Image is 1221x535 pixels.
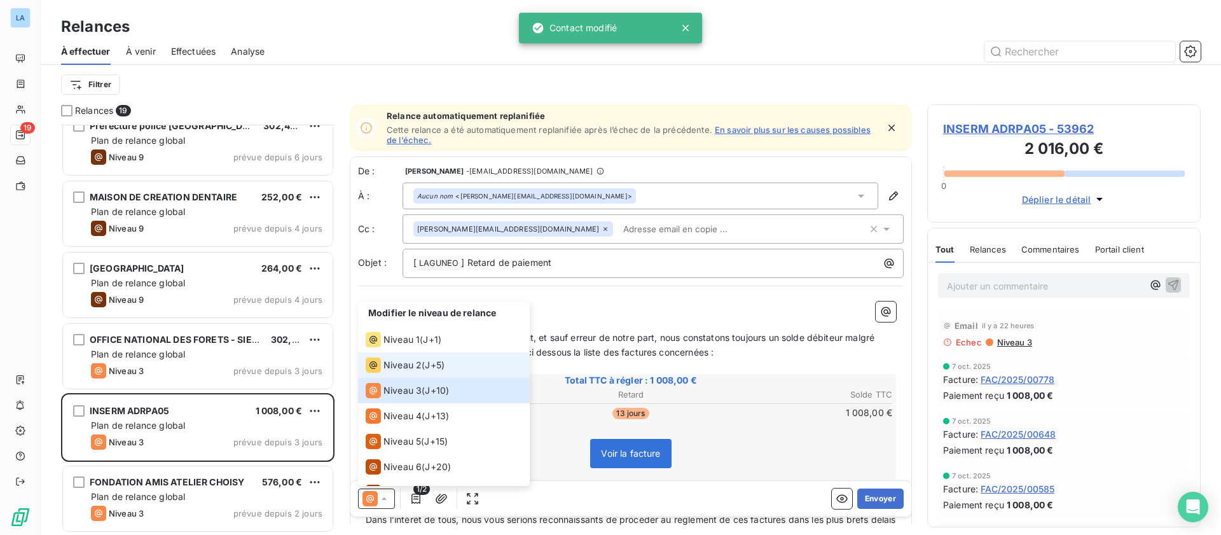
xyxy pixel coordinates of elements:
[91,277,185,288] span: Plan de relance global
[91,349,185,359] span: Plan de relance global
[61,45,111,58] span: À effectuer
[461,257,551,268] span: ] Retard de paiement
[20,122,35,134] span: 19
[618,219,765,239] input: Adresse email en copie ...
[425,384,449,397] span: J+10 )
[126,45,156,58] span: À venir
[425,410,449,422] span: J+13 )
[1007,498,1054,511] span: 1 008,00 €
[383,461,422,473] span: Niveau 6
[466,167,593,175] span: - [EMAIL_ADDRESS][DOMAIN_NAME]
[943,498,1004,511] span: Paiement reçu
[109,295,144,305] span: Niveau 9
[109,437,144,447] span: Niveau 3
[261,191,302,202] span: 252,00 €
[366,332,877,358] span: Suite à l'analyse de votre compte client, et sauf erreur de notre part, nous constatons toujours ...
[358,190,403,202] label: À :
[109,152,144,162] span: Niveau 9
[109,366,144,376] span: Niveau 3
[719,406,893,420] td: 1 008,00 €
[981,373,1054,386] span: FAC/2025/00778
[417,191,632,200] div: <[PERSON_NAME][EMAIL_ADDRESS][DOMAIN_NAME]>
[366,485,450,500] div: (
[90,476,244,487] span: FONDATION AMIS ATELIER CHOISY
[90,120,263,131] span: Préfecture police [GEOGRAPHIC_DATA]
[424,435,448,448] span: J+15 )
[612,408,649,419] span: 13 jours
[956,337,982,347] span: Echec
[387,125,712,135] span: Cette relance a été automatiquement replanifiée après l’échec de la précédente.
[366,408,449,424] div: (
[952,527,991,534] span: 7 oct. 2025
[1022,193,1091,206] span: Déplier le détail
[1018,192,1110,207] button: Déplier le détail
[601,448,660,459] span: Voir la facture
[366,332,441,347] div: (
[943,443,1004,457] span: Paiement reçu
[423,333,441,346] span: J+1 )
[1007,443,1054,457] span: 1 008,00 €
[943,389,1004,402] span: Paiement reçu
[1007,389,1054,402] span: 1 008,00 €
[719,388,893,401] th: Solde TTC
[90,334,314,345] span: OFFICE NATIONAL DES FORETS - SIEGE DT - NORD
[261,263,302,274] span: 264,00 €
[1021,244,1080,254] span: Commentaires
[943,120,1185,137] span: INSERM ADRPA05 - 53962
[387,111,878,121] span: Relance automatiquement replanifiée
[91,491,185,502] span: Plan de relance global
[91,135,185,146] span: Plan de relance global
[383,435,421,448] span: Niveau 5
[61,15,130,38] h3: Relances
[109,223,144,233] span: Niveau 9
[233,223,322,233] span: prévue depuis 4 jours
[90,191,237,202] span: MAISON DE CREATION DENTAIRE
[233,508,322,518] span: prévue depuis 2 jours
[116,105,130,116] span: 19
[943,482,978,496] span: Facture :
[61,125,335,535] div: grid
[943,373,978,386] span: Facture :
[233,366,322,376] span: prévue depuis 3 jours
[857,489,904,509] button: Envoyer
[982,322,1034,330] span: il y a 22 heures
[425,461,451,473] span: J+20 )
[417,256,460,271] span: LAGUNEO
[90,263,184,274] span: [GEOGRAPHIC_DATA]
[383,384,422,397] span: Niveau 3
[91,206,185,217] span: Plan de relance global
[425,359,445,372] span: J+5 )
[943,137,1185,163] h3: 2 016,00 €
[941,181,946,191] span: 0
[1178,492,1208,522] div: Open Intercom Messenger
[984,41,1175,62] input: Rechercher
[935,244,955,254] span: Tout
[358,223,403,235] label: Cc :
[366,383,449,398] div: (
[532,17,617,39] div: Contact modifié
[366,459,451,475] div: (
[981,482,1054,496] span: FAC/2025/00585
[383,359,422,372] span: Niveau 2
[405,167,464,175] span: [PERSON_NAME]
[75,104,113,117] span: Relances
[233,152,322,162] span: prévue depuis 6 jours
[233,295,322,305] span: prévue depuis 4 jours
[952,472,991,480] span: 7 oct. 2025
[256,405,303,416] span: 1 008,00 €
[262,476,302,487] span: 576,00 €
[358,257,387,268] span: Objet :
[996,337,1032,347] span: Niveau 3
[171,45,216,58] span: Effectuées
[368,307,496,318] span: Modifier le niveau de relance
[952,363,991,370] span: 7 oct. 2025
[10,8,31,28] div: LA
[109,508,144,518] span: Niveau 3
[231,45,265,58] span: Analyse
[417,225,599,233] span: [PERSON_NAME][EMAIL_ADDRESS][DOMAIN_NAME]
[263,120,304,131] span: 302,40 €
[271,334,312,345] span: 302,40 €
[413,483,430,495] span: 1/2
[233,437,322,447] span: prévue depuis 3 jours
[366,358,445,373] div: (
